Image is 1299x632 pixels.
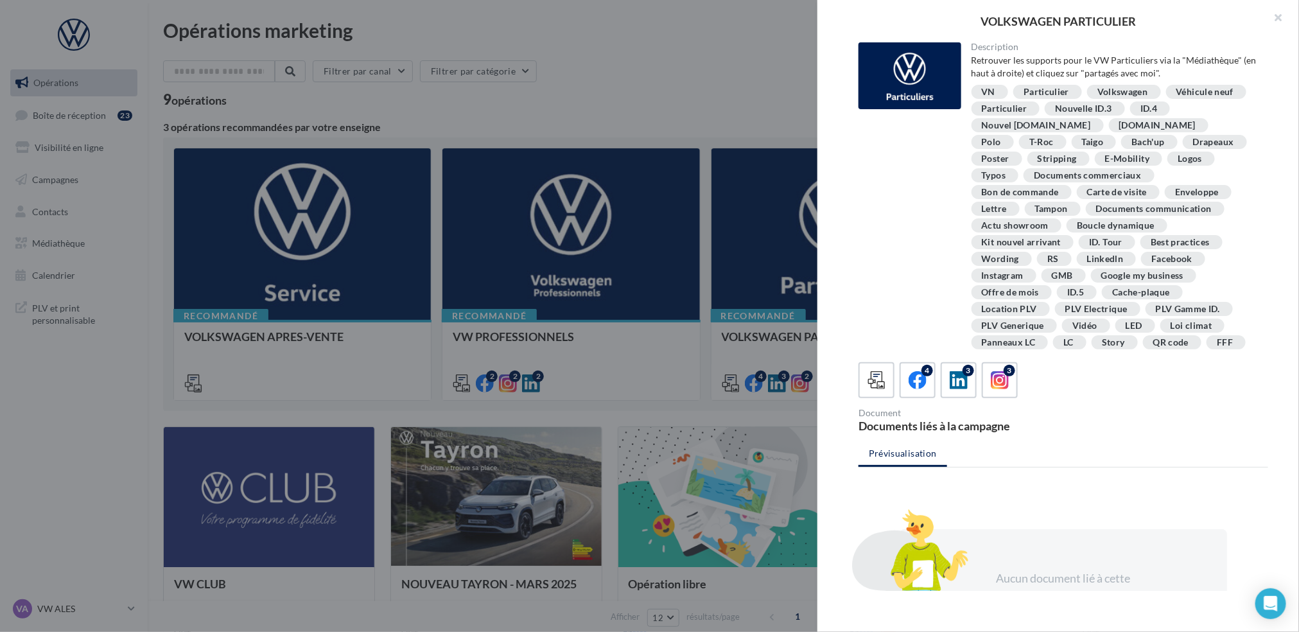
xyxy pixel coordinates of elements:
div: Google my business [1101,271,1183,281]
div: Loi climat [1171,321,1212,331]
div: Instagram [982,271,1024,281]
div: Nouvel [DOMAIN_NAME] [982,121,1091,130]
div: Bach'up [1131,137,1164,147]
div: Drapeaux [1193,137,1234,147]
div: VN [982,87,996,97]
div: VOLKSWAGEN PARTICULIER [838,15,1278,27]
div: FFF [1217,338,1233,347]
div: Description [972,42,1259,51]
div: Actu showroom [982,221,1049,231]
div: GMB [1052,271,1073,281]
div: 3 [1004,365,1015,376]
div: Taigo [1082,137,1104,147]
div: LED [1126,321,1142,331]
div: Offre de mois [982,288,1040,297]
div: Tampon [1035,204,1068,214]
div: Documents communication [1096,204,1212,214]
div: QR code [1153,338,1189,347]
div: RS [1047,254,1059,264]
div: Nouvelle ID.3 [1055,104,1112,114]
div: Kit nouvel arrivant [982,238,1061,247]
div: Location PLV [982,304,1037,314]
div: LC [1063,338,1074,347]
div: Particulier [982,104,1027,114]
div: Open Intercom Messenger [1255,588,1286,619]
div: PLV Electrique [1065,304,1128,314]
div: Vidéo [1072,321,1097,331]
div: Documents commerciaux [1034,171,1141,180]
div: ID.5 [1067,288,1084,297]
div: [DOMAIN_NAME] [1119,121,1196,130]
div: E-Mobility [1105,154,1150,164]
div: Aucun document lié à cette campagne n'a été trouvé. [982,570,1145,603]
div: Poster [982,154,1009,164]
div: Linkedln [1087,254,1124,264]
div: Logos [1178,154,1202,164]
div: Cache-plaque [1112,288,1169,297]
div: PLV Gamme ID. [1156,304,1221,314]
div: Boucle dynamique [1077,221,1155,231]
div: Particulier [1024,87,1069,97]
div: Wording [982,254,1019,264]
div: Documents liés à la campagne [859,420,1058,432]
div: ID. Tour [1089,238,1122,247]
div: PLV Generique [982,321,1045,331]
div: Panneaux LC [982,338,1036,347]
div: Enveloppe [1175,188,1219,197]
div: Typos [982,171,1006,180]
div: Lettre [982,204,1007,214]
div: Carte de visite [1087,188,1147,197]
div: Story [1102,338,1125,347]
div: Bon de commande [982,188,1059,197]
div: ID.4 [1140,104,1157,114]
div: Véhicule neuf [1176,87,1234,97]
div: Stripping [1038,154,1077,164]
div: Volkswagen [1097,87,1148,97]
div: Polo [982,137,1001,147]
div: Facebook [1151,254,1192,264]
div: Document [859,408,1058,417]
div: Best practices [1151,238,1210,247]
div: Retrouver les supports pour le VW Particuliers via la "Médiathèque" (en haut à droite) et cliquez... [972,54,1259,80]
div: T-Roc [1029,137,1054,147]
div: 4 [921,365,933,376]
div: 3 [963,365,974,376]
